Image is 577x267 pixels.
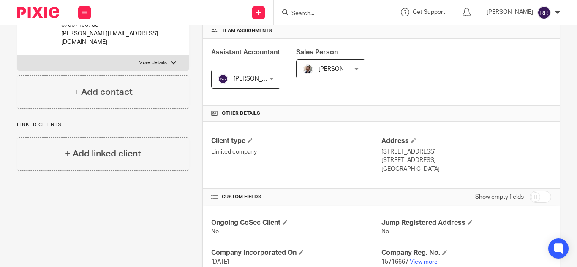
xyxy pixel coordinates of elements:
h4: Company Incorporated On [211,248,381,257]
h4: Ongoing CoSec Client [211,218,381,227]
span: Assistant Accountant [211,49,280,56]
span: No [211,229,219,235]
span: 15716667 [381,259,408,265]
img: svg%3E [537,6,551,19]
span: Get Support [413,9,445,15]
a: View more [410,259,438,265]
p: [PERSON_NAME][EMAIL_ADDRESS][DOMAIN_NAME] [61,30,161,47]
label: Show empty fields [475,193,524,201]
h4: Company Reg. No. [381,248,551,257]
span: No [381,229,389,235]
img: svg%3E [218,74,228,84]
span: [PERSON_NAME] [318,66,365,72]
span: [DATE] [211,259,229,265]
h4: + Add linked client [65,147,141,160]
span: Other details [222,110,260,117]
img: Pixie [17,7,59,18]
span: Team assignments [222,27,272,34]
span: Sales Person [296,49,338,56]
p: [PERSON_NAME] [487,8,533,16]
p: [STREET_ADDRESS] [381,156,551,165]
img: Matt%20Circle.png [303,64,313,74]
h4: + Add contact [73,86,133,99]
h4: Address [381,137,551,146]
h4: CUSTOM FIELDS [211,194,381,200]
p: [STREET_ADDRESS] [381,148,551,156]
p: More details [139,59,167,66]
p: Limited company [211,148,381,156]
p: [GEOGRAPHIC_DATA] [381,165,551,173]
p: Linked clients [17,121,189,128]
h4: Jump Registered Address [381,218,551,227]
input: Search [291,10,367,18]
h4: Client type [211,137,381,146]
span: [PERSON_NAME] [234,76,280,82]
